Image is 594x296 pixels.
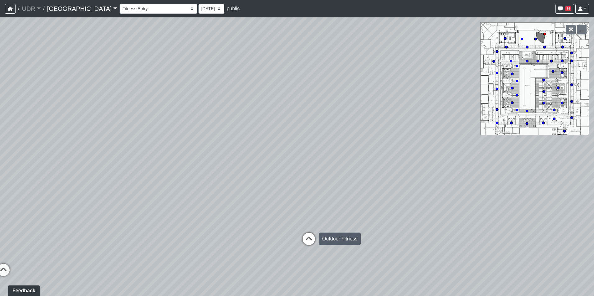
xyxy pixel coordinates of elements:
a: [GEOGRAPHIC_DATA] [47,2,117,15]
a: UDR [22,2,40,15]
button: 74 [555,4,574,14]
span: / [16,2,22,15]
div: Outdoor Fitness [319,233,361,245]
span: public [227,6,240,11]
span: 74 [565,6,571,11]
iframe: Ybug feedback widget [5,284,41,296]
span: / [41,2,47,15]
